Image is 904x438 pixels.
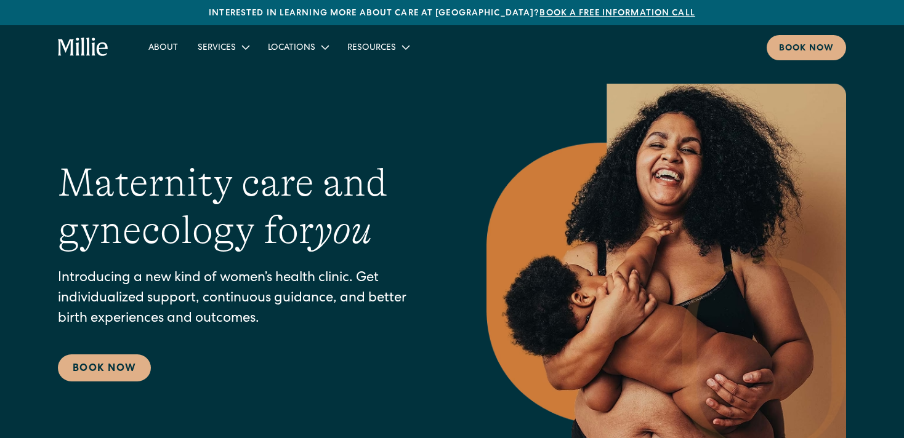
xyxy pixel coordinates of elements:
div: Locations [258,37,337,57]
p: Introducing a new kind of women’s health clinic. Get individualized support, continuous guidance,... [58,269,437,330]
div: Resources [337,37,418,57]
div: Resources [347,42,396,55]
div: Services [198,42,236,55]
a: home [58,38,109,57]
a: Book now [767,35,846,60]
a: About [139,37,188,57]
h1: Maternity care and gynecology for [58,159,437,254]
div: Book now [779,42,834,55]
em: you [314,208,372,252]
a: Book a free information call [539,9,695,18]
div: Services [188,37,258,57]
div: Locations [268,42,315,55]
a: Book Now [58,354,151,381]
